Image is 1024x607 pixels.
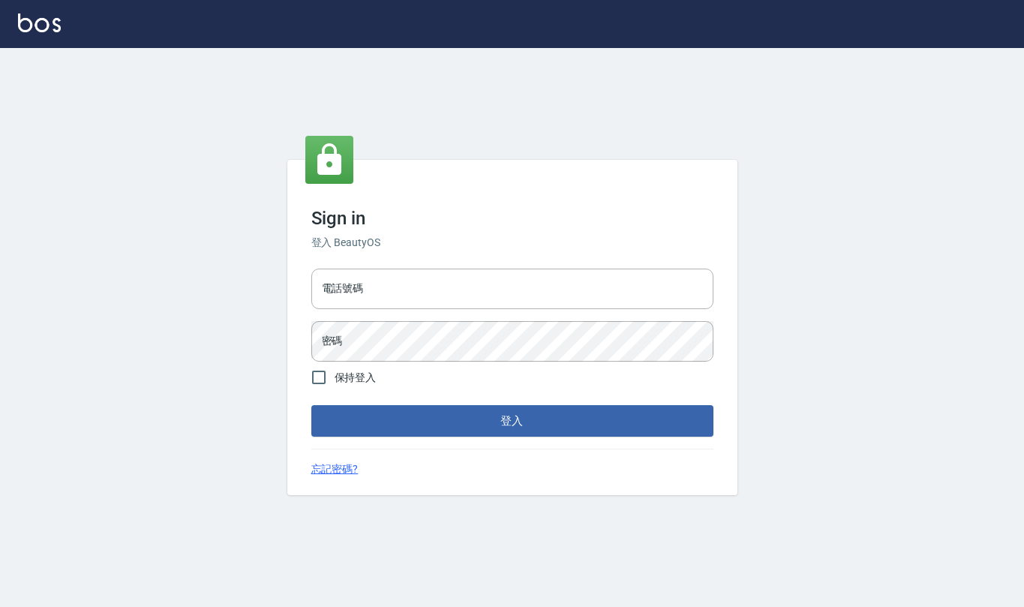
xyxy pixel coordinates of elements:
[311,405,713,437] button: 登入
[18,14,61,32] img: Logo
[311,208,713,229] h3: Sign in
[335,370,377,386] span: 保持登入
[311,461,359,477] a: 忘記密碼?
[311,235,713,251] h6: 登入 BeautyOS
